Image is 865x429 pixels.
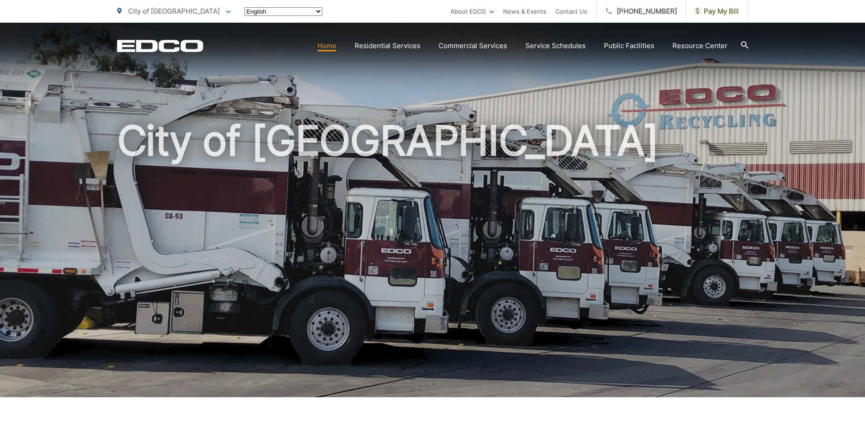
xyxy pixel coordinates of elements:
a: Home [317,40,336,51]
span: City of [GEOGRAPHIC_DATA] [128,7,220,15]
a: Service Schedules [525,40,586,51]
a: About EDCO [450,6,494,17]
a: Resource Center [672,40,727,51]
select: Select a language [244,7,322,16]
a: Contact Us [555,6,587,17]
h1: City of [GEOGRAPHIC_DATA] [117,118,748,405]
a: News & Events [503,6,546,17]
span: Pay My Bill [696,6,739,17]
a: Public Facilities [604,40,654,51]
a: EDCD logo. Return to the homepage. [117,39,203,52]
a: Commercial Services [439,40,507,51]
a: Residential Services [355,40,420,51]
